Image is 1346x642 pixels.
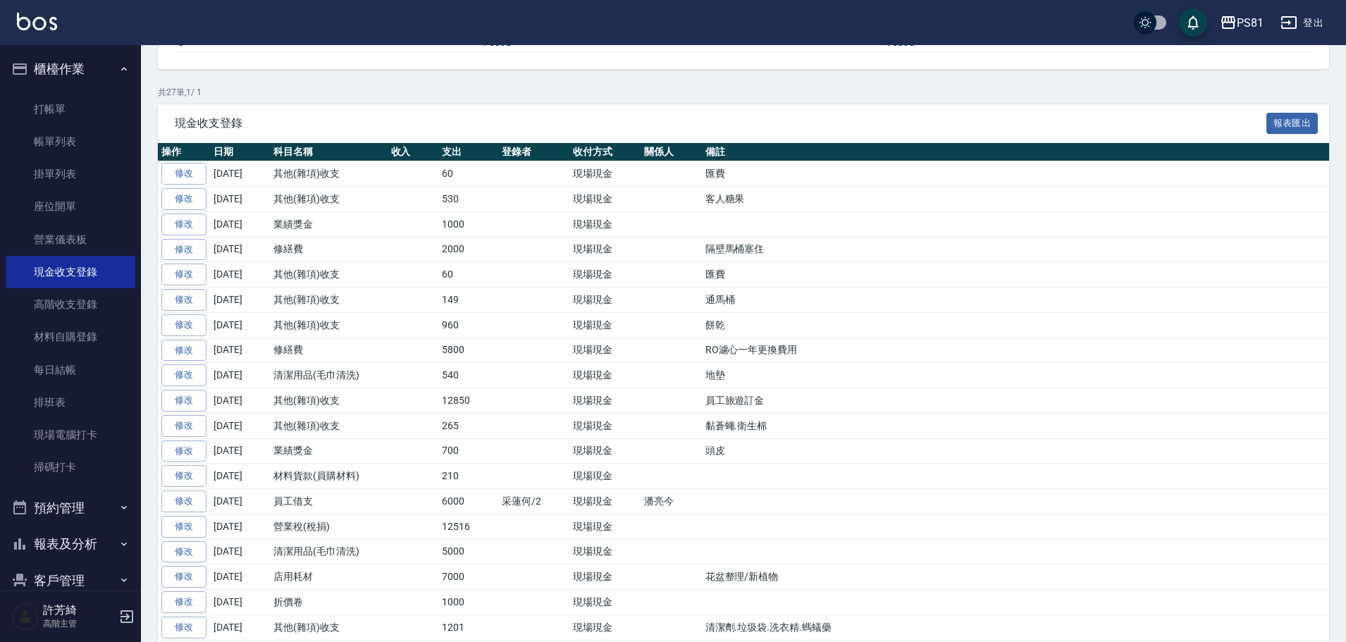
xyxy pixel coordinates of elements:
[270,489,388,514] td: 員工借支
[569,413,641,438] td: 現場現金
[438,388,498,414] td: 12850
[270,438,388,464] td: 業績獎金
[438,514,498,539] td: 12516
[161,591,206,613] a: 修改
[161,440,206,462] a: 修改
[210,590,270,615] td: [DATE]
[438,338,498,363] td: 5800
[270,464,388,489] td: 材料貨款(員購材料)
[210,288,270,313] td: [DATE]
[210,237,270,262] td: [DATE]
[6,223,135,256] a: 營業儀表板
[161,264,206,285] a: 修改
[270,363,388,388] td: 清潔用品(毛巾清洗)
[569,590,641,615] td: 現場現金
[6,321,135,353] a: 材料自購登錄
[1179,8,1207,37] button: save
[210,438,270,464] td: [DATE]
[161,340,206,362] a: 修改
[6,526,135,562] button: 報表及分析
[161,516,206,538] a: 修改
[569,564,641,590] td: 現場現金
[702,262,1329,288] td: 匯費
[270,615,388,640] td: 其他(雜項)收支
[438,615,498,640] td: 1201
[1237,14,1264,32] div: PS81
[161,566,206,588] a: 修改
[569,539,641,564] td: 現場現金
[161,465,206,487] a: 修改
[161,390,206,412] a: 修改
[210,489,270,514] td: [DATE]
[438,438,498,464] td: 700
[270,211,388,237] td: 業績獎金
[210,615,270,640] td: [DATE]
[6,158,135,190] a: 掛單列表
[1275,10,1329,36] button: 登出
[270,564,388,590] td: 店用耗材
[210,312,270,338] td: [DATE]
[569,514,641,539] td: 現場現金
[270,143,388,161] th: 科目名稱
[569,143,641,161] th: 收付方式
[438,413,498,438] td: 265
[6,125,135,158] a: 帳單列表
[569,363,641,388] td: 現場現金
[438,143,498,161] th: 支出
[270,161,388,187] td: 其他(雜項)收支
[158,86,1329,99] p: 共 27 筆, 1 / 1
[210,161,270,187] td: [DATE]
[158,143,210,161] th: 操作
[702,413,1329,438] td: 黏蒼蠅.衛生棉
[702,312,1329,338] td: 餅乾
[498,489,569,514] td: 采蓮何/2
[569,237,641,262] td: 現場現金
[438,489,498,514] td: 6000
[270,514,388,539] td: 營業稅(稅捐)
[210,262,270,288] td: [DATE]
[702,161,1329,187] td: 匯費
[270,187,388,212] td: 其他(雜項)收支
[161,364,206,386] a: 修改
[569,312,641,338] td: 現場現金
[6,288,135,321] a: 高階收支登錄
[270,288,388,313] td: 其他(雜項)收支
[702,338,1329,363] td: RO濾心一年更換費用
[161,541,206,563] a: 修改
[569,161,641,187] td: 現場現金
[161,239,206,261] a: 修改
[6,386,135,419] a: 排班表
[161,415,206,437] a: 修改
[438,539,498,564] td: 5000
[175,116,1266,130] span: 現金收支登錄
[210,211,270,237] td: [DATE]
[210,143,270,161] th: 日期
[438,288,498,313] td: 149
[438,187,498,212] td: 530
[270,413,388,438] td: 其他(雜項)收支
[569,187,641,212] td: 現場現金
[161,314,206,336] a: 修改
[702,187,1329,212] td: 客人糖果
[569,615,641,640] td: 現場現金
[569,288,641,313] td: 現場現金
[210,363,270,388] td: [DATE]
[641,489,702,514] td: 潘亮今
[161,188,206,210] a: 修改
[641,143,702,161] th: 關係人
[210,187,270,212] td: [DATE]
[438,161,498,187] td: 60
[702,438,1329,464] td: 頭皮
[210,564,270,590] td: [DATE]
[270,312,388,338] td: 其他(雜項)收支
[438,211,498,237] td: 1000
[1266,113,1319,135] button: 報表匯出
[270,262,388,288] td: 其他(雜項)收支
[569,211,641,237] td: 現場現金
[6,256,135,288] a: 現金收支登錄
[6,190,135,223] a: 座位開單
[210,514,270,539] td: [DATE]
[270,338,388,363] td: 修繕費
[6,51,135,87] button: 櫃檯作業
[1214,8,1269,37] button: PS81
